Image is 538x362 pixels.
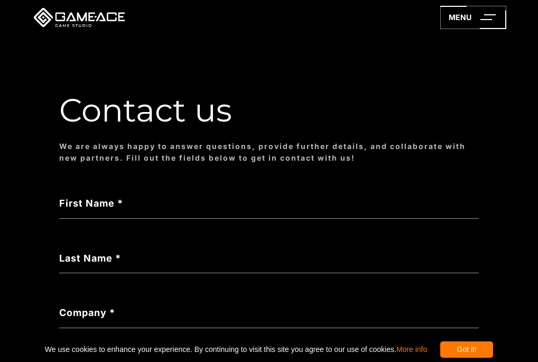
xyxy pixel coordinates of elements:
label: First Name * [59,196,479,210]
h1: Contact us [59,92,479,128]
a: More info [396,345,427,354]
label: Company * [59,305,479,320]
div: Got it! [440,341,493,358]
span: We use cookies to enhance your experience. By continuing to visit this site you agree to our use ... [45,341,427,358]
a: menu [440,6,506,29]
label: Last Name * [59,251,479,265]
div: We are always happy to answer questions, provide further details, and collaborate with new partne... [59,141,479,163]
